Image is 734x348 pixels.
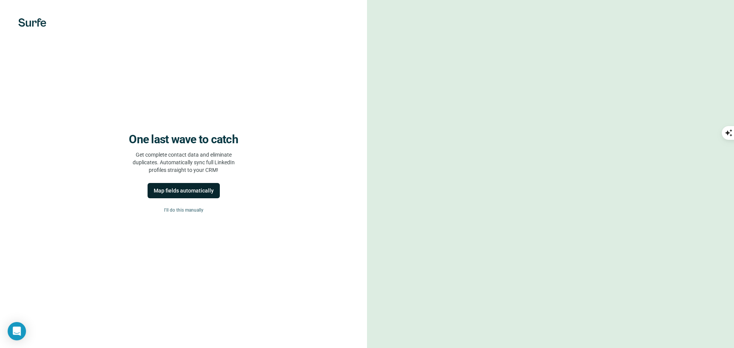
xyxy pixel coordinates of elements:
[129,133,238,146] h4: One last wave to catch
[164,207,203,214] span: I’ll do this manually
[18,18,46,27] img: Surfe's logo
[148,183,220,198] button: Map fields automatically
[15,204,352,216] button: I’ll do this manually
[133,151,235,174] p: Get complete contact data and eliminate duplicates. Automatically sync full LinkedIn profiles str...
[8,322,26,340] div: Open Intercom Messenger
[154,187,214,194] div: Map fields automatically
